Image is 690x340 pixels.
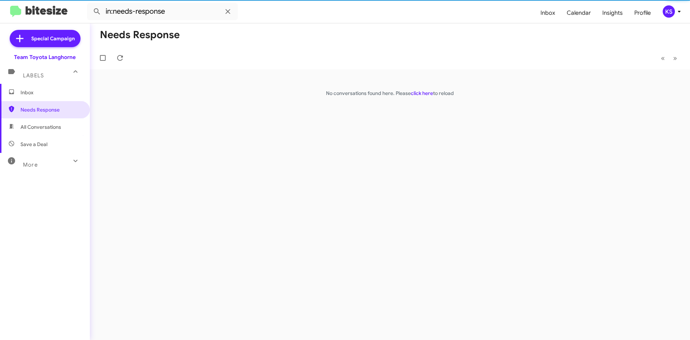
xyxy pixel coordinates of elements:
a: click here [411,90,433,96]
div: Team Toyota Langhorne [14,54,76,61]
span: Inbox [20,89,82,96]
span: Save a Deal [20,141,47,148]
a: Inbox [535,3,561,23]
h1: Needs Response [100,29,180,41]
span: Labels [23,72,44,79]
a: Calendar [561,3,597,23]
span: « [661,54,665,63]
a: Insights [597,3,629,23]
span: Special Campaign [31,35,75,42]
span: All Conversations [20,123,61,131]
a: Profile [629,3,657,23]
p: No conversations found here. Please to reload [90,90,690,97]
div: KS [663,5,675,18]
span: » [673,54,677,63]
span: Needs Response [20,106,82,113]
nav: Page navigation example [657,51,681,65]
button: Next [669,51,681,65]
button: Previous [657,51,669,65]
button: KS [657,5,682,18]
input: Search [87,3,238,20]
a: Special Campaign [10,30,80,47]
span: More [23,162,38,168]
